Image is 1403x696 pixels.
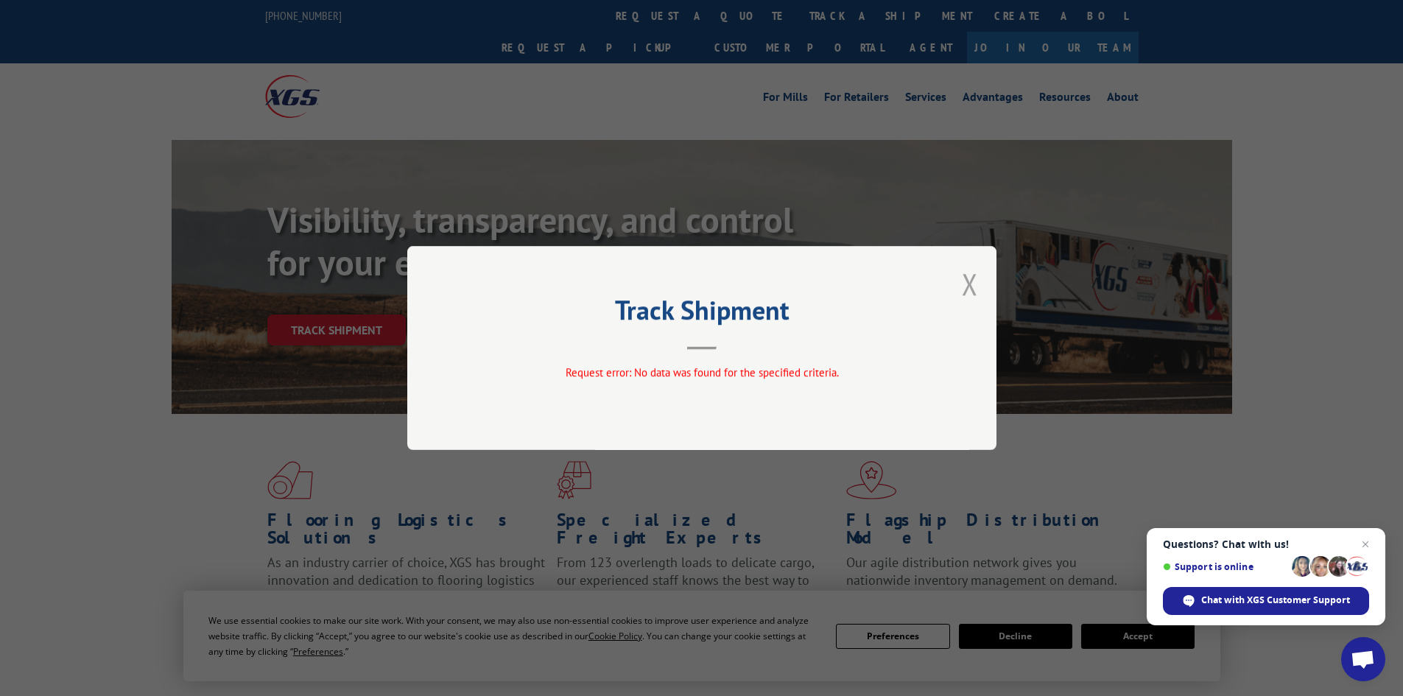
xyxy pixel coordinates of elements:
[962,264,978,303] button: Close modal
[565,365,838,379] span: Request error: No data was found for the specified criteria.
[1163,587,1369,615] div: Chat with XGS Customer Support
[1201,594,1350,607] span: Chat with XGS Customer Support
[1163,561,1287,572] span: Support is online
[1163,538,1369,550] span: Questions? Chat with us!
[1357,535,1374,553] span: Close chat
[481,300,923,328] h2: Track Shipment
[1341,637,1385,681] div: Open chat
